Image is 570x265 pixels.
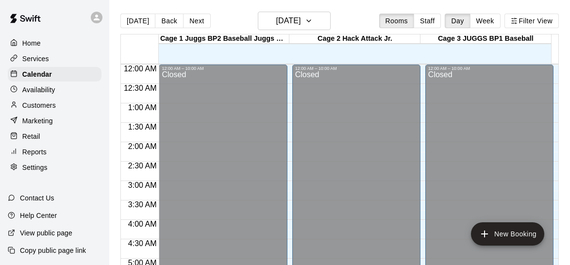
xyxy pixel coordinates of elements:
[22,69,52,79] p: Calendar
[126,123,159,131] span: 1:30 AM
[121,65,159,73] span: 12:00 AM
[22,116,53,126] p: Marketing
[22,147,47,157] p: Reports
[420,34,551,44] div: Cage 3 JUGGS BP1 Baseball
[428,66,551,71] div: 12:00 AM – 10:00 AM
[162,66,284,71] div: 12:00 AM – 10:00 AM
[8,114,101,128] a: Marketing
[258,12,331,30] button: [DATE]
[126,142,159,150] span: 2:00 AM
[8,36,101,50] a: Home
[471,222,544,246] button: add
[8,98,101,113] a: Customers
[470,14,501,28] button: Week
[8,51,101,66] a: Services
[22,38,41,48] p: Home
[20,246,86,255] p: Copy public page link
[22,100,56,110] p: Customers
[20,228,72,238] p: View public page
[8,160,101,175] a: Settings
[120,14,155,28] button: [DATE]
[504,14,559,28] button: Filter View
[126,239,159,248] span: 4:30 AM
[379,14,414,28] button: Rooms
[126,220,159,228] span: 4:00 AM
[276,14,301,28] h6: [DATE]
[414,14,441,28] button: Staff
[8,67,101,82] a: Calendar
[8,129,101,144] a: Retail
[445,14,470,28] button: Day
[22,54,49,64] p: Services
[8,83,101,97] a: Availability
[126,181,159,189] span: 3:00 AM
[155,14,184,28] button: Back
[20,211,57,220] p: Help Center
[8,145,101,159] a: Reports
[126,103,159,112] span: 1:00 AM
[22,163,48,172] p: Settings
[22,132,40,141] p: Retail
[126,200,159,209] span: 3:30 AM
[183,14,210,28] button: Next
[22,85,55,95] p: Availability
[20,193,54,203] p: Contact Us
[289,34,420,44] div: Cage 2 Hack Attack Jr.
[295,66,418,71] div: 12:00 AM – 10:00 AM
[126,162,159,170] span: 2:30 AM
[121,84,159,92] span: 12:30 AM
[159,34,289,44] div: Cage 1 Juggs BP2 Baseball Juggs BP1 Softball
